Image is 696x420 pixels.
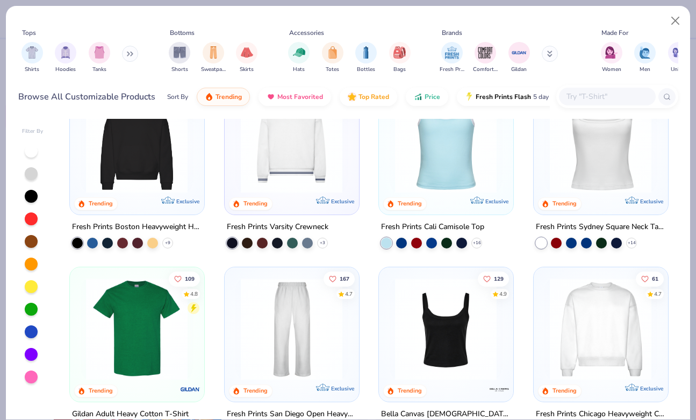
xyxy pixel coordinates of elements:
span: Women [602,66,621,74]
img: Bags Image [393,46,405,59]
div: Fresh Prints Varsity Crewneck [227,220,328,233]
img: Sweatpants Image [207,46,219,59]
div: 4.8 [190,290,198,298]
img: trending.gif [205,92,213,101]
button: Close [665,11,686,31]
div: filter for Shirts [21,42,43,74]
span: Tanks [92,66,106,74]
img: cab69ba6-afd8-400d-8e2e-70f011a551d3 [348,278,460,380]
span: Skirts [240,66,254,74]
img: df5250ff-6f61-4206-a12c-24931b20f13c [235,278,348,380]
img: 1358499d-a160-429c-9f1e-ad7a3dc244c9 [544,278,657,380]
img: 4d4398e1-a86f-4e3e-85fd-b9623566810e [235,90,348,193]
div: Bottoms [170,28,195,38]
button: filter button [634,42,656,74]
div: filter for Unisex [668,42,690,74]
button: Fresh Prints Flash5 day delivery [457,88,581,106]
img: Hoodies Image [60,46,71,59]
span: Fresh Prints [440,66,464,74]
span: Exclusive [176,197,199,204]
span: Bottles [357,66,375,74]
div: Made For [601,28,628,38]
span: Hoodies [55,66,76,74]
button: Like [636,271,664,286]
div: filter for Fresh Prints [440,42,464,74]
img: Totes Image [327,46,339,59]
img: Skirts Image [241,46,253,59]
div: 4.9 [499,290,507,298]
div: filter for Bags [389,42,411,74]
div: 4.7 [345,290,353,298]
span: Exclusive [331,197,354,204]
input: Try "T-Shirt" [565,90,648,103]
div: Fresh Prints Sydney Square Neck Tank Top [536,220,666,233]
img: Women Image [605,46,618,59]
span: 109 [185,276,195,281]
button: filter button [668,42,690,74]
div: filter for Bottles [355,42,377,74]
img: Gildan logo [180,378,201,400]
div: Accessories [289,28,324,38]
span: + 3 [320,239,325,246]
button: filter button [169,42,190,74]
span: Exclusive [485,197,508,204]
img: Men Image [639,46,651,59]
div: Sort By [167,92,188,102]
span: + 14 [627,239,635,246]
img: 91acfc32-fd48-4d6b-bdad-a4c1a30ac3fc [81,90,193,193]
div: filter for Hats [288,42,310,74]
span: + 16 [473,239,481,246]
span: Comfort Colors [473,66,498,74]
img: Tanks Image [94,46,105,59]
span: Trending [216,92,242,101]
button: filter button [355,42,377,74]
img: Hats Image [293,46,305,59]
span: Price [425,92,440,101]
div: Brands [442,28,462,38]
button: Most Favorited [259,88,331,106]
button: filter button [21,42,43,74]
img: Comfort Colors Image [477,45,493,61]
span: Top Rated [358,92,389,101]
img: 8af284bf-0d00-45ea-9003-ce4b9a3194ad [390,278,502,380]
button: filter button [288,42,310,74]
div: filter for Tanks [89,42,110,74]
div: filter for Gildan [508,42,530,74]
span: 61 [652,276,658,281]
span: Totes [326,66,339,74]
img: a25d9891-da96-49f3-a35e-76288174bf3a [390,90,502,193]
img: db319196-8705-402d-8b46-62aaa07ed94f [81,278,193,380]
span: Shirts [25,66,39,74]
span: Bags [393,66,406,74]
button: Like [478,271,509,286]
button: filter button [389,42,411,74]
span: Most Favorited [277,92,323,101]
div: filter for Skirts [236,42,257,74]
div: filter for Hoodies [55,42,76,74]
img: Bella + Canvas logo [489,378,510,400]
span: Hats [293,66,305,74]
span: 5 day delivery [533,91,573,103]
div: filter for Women [601,42,622,74]
span: Unisex [671,66,687,74]
span: 167 [340,276,349,281]
span: Sweatpants [201,66,226,74]
button: filter button [55,42,76,74]
div: Filter By [22,127,44,136]
button: Price [406,88,448,106]
img: b6dde052-8961-424d-8094-bd09ce92eca4 [348,90,460,193]
div: Fresh Prints Cali Camisole Top [381,220,484,233]
div: 4.7 [654,290,662,298]
button: Trending [197,88,250,106]
button: filter button [236,42,257,74]
img: Shorts Image [174,46,186,59]
button: Like [169,271,200,286]
span: Exclusive [640,385,663,391]
span: Exclusive [640,197,663,204]
img: Shirts Image [26,46,38,59]
img: Unisex Image [672,46,685,59]
div: filter for Shorts [169,42,190,74]
img: 94a2aa95-cd2b-4983-969b-ecd512716e9a [544,90,657,193]
button: filter button [440,42,464,74]
button: filter button [201,42,226,74]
